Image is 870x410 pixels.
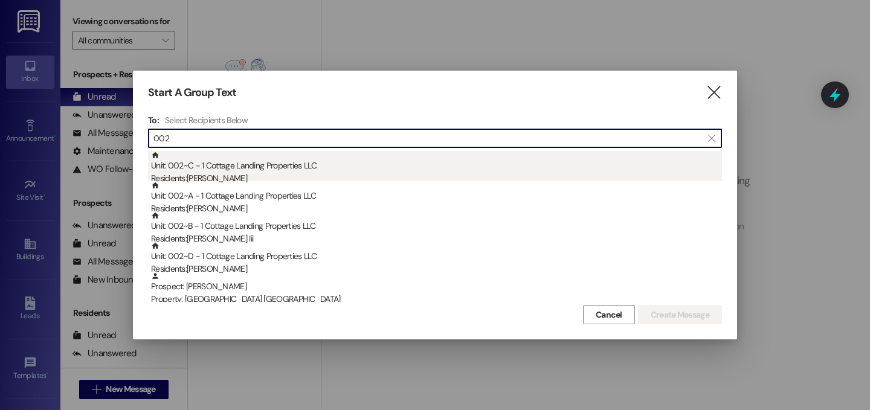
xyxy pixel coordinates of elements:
input: Search for any contact or apartment [153,130,702,147]
button: Create Message [638,305,722,324]
div: Unit: 002~D - 1 Cottage Landing Properties LLCResidents:[PERSON_NAME] [148,242,722,272]
span: Cancel [596,309,622,321]
div: Residents: [PERSON_NAME] [151,202,722,215]
div: Unit: 002~A - 1 Cottage Landing Properties LLC [151,181,722,216]
div: Residents: [PERSON_NAME] Iii [151,232,722,245]
div: Residents: [PERSON_NAME] [151,263,722,275]
div: Unit: 002~C - 1 Cottage Landing Properties LLC [151,151,722,185]
button: Clear text [702,129,721,147]
button: Cancel [583,305,635,324]
div: Residents: [PERSON_NAME] [151,172,722,185]
div: Prospect: [PERSON_NAME] [151,272,722,306]
div: Property: [GEOGRAPHIC_DATA] [GEOGRAPHIC_DATA] [151,293,722,306]
div: Unit: 002~A - 1 Cottage Landing Properties LLCResidents:[PERSON_NAME] [148,181,722,211]
div: Unit: 002~B - 1 Cottage Landing Properties LLC [151,211,722,246]
div: Unit: 002~C - 1 Cottage Landing Properties LLCResidents:[PERSON_NAME] [148,151,722,181]
h4: Select Recipients Below [165,115,248,126]
div: Unit: 002~D - 1 Cottage Landing Properties LLC [151,242,722,276]
div: Prospect: [PERSON_NAME]Property: [GEOGRAPHIC_DATA] [GEOGRAPHIC_DATA] [148,272,722,302]
h3: To: [148,115,159,126]
span: Create Message [651,309,709,321]
i:  [708,133,715,143]
div: Unit: 002~B - 1 Cottage Landing Properties LLCResidents:[PERSON_NAME] Iii [148,211,722,242]
i:  [706,86,722,99]
h3: Start A Group Text [148,86,236,100]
